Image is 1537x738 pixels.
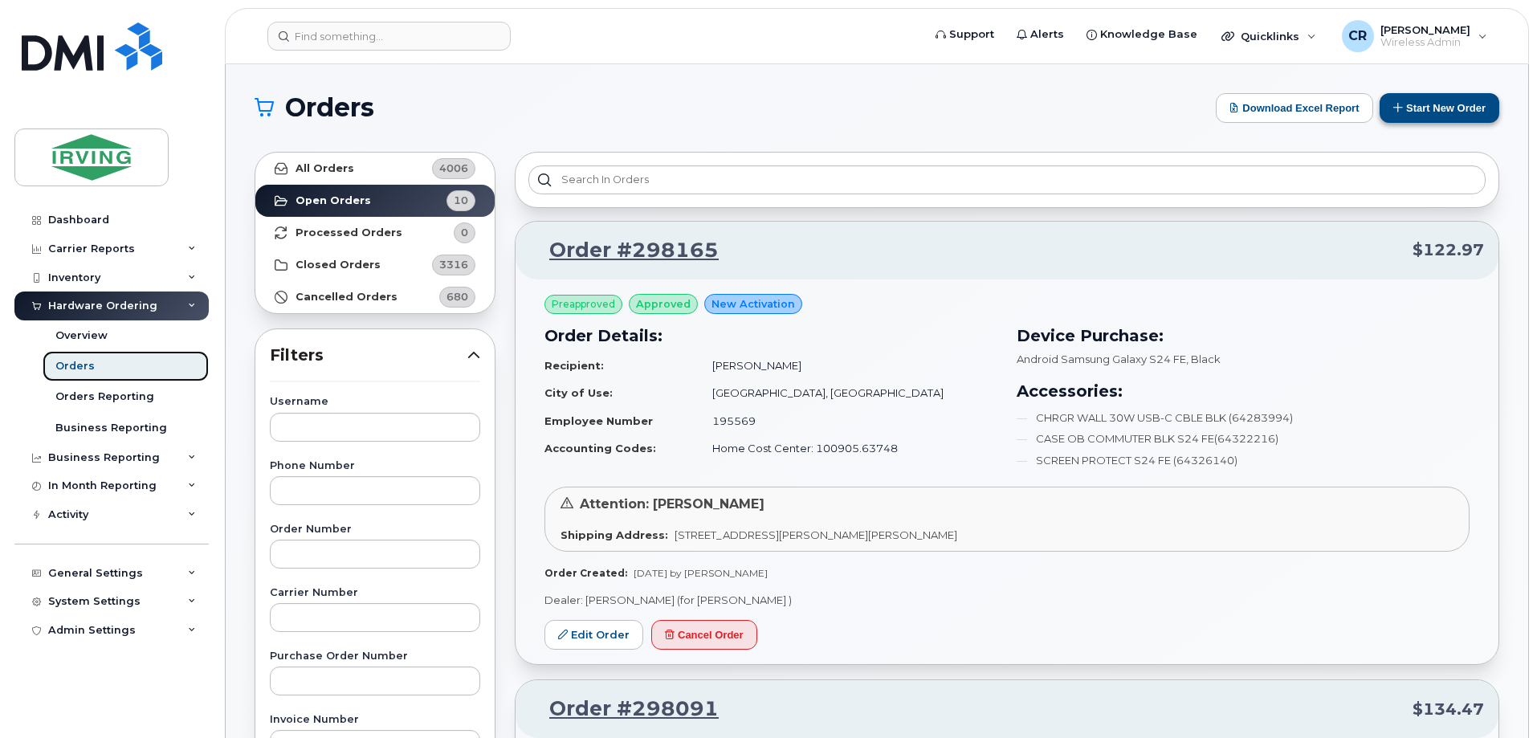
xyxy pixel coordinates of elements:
li: CHRGR WALL 30W USB-C CBLE BLK (64283994) [1017,410,1470,426]
label: Order Number [270,524,480,535]
label: Carrier Number [270,588,480,598]
strong: Shipping Address: [561,528,668,541]
td: 195569 [698,407,997,435]
strong: Closed Orders [296,259,381,271]
a: Edit Order [544,620,643,650]
span: 3316 [439,257,468,272]
a: All Orders4006 [255,153,495,185]
td: Home Cost Center: 100905.63748 [698,434,997,463]
h3: Accessories: [1017,379,1470,403]
strong: Processed Orders [296,226,402,239]
strong: Open Orders [296,194,371,207]
h3: Order Details: [544,324,997,348]
span: , Black [1186,353,1221,365]
strong: All Orders [296,162,354,175]
a: Open Orders10 [255,185,495,217]
input: Search in orders [528,165,1486,194]
li: SCREEN PROTECT S24 FE (64326140) [1017,453,1470,468]
strong: Cancelled Orders [296,291,397,304]
span: Orders [285,96,374,120]
span: [DATE] by [PERSON_NAME] [634,567,768,579]
a: Order #298091 [530,695,719,724]
label: Purchase Order Number [270,651,480,662]
label: Phone Number [270,461,480,471]
span: $122.97 [1413,239,1484,262]
a: Closed Orders3316 [255,249,495,281]
span: New Activation [711,296,795,312]
span: 680 [446,289,468,304]
span: 4006 [439,161,468,176]
span: 10 [454,193,468,208]
button: Start New Order [1380,93,1499,123]
label: Username [270,397,480,407]
a: Order #298165 [530,236,719,265]
td: [GEOGRAPHIC_DATA], [GEOGRAPHIC_DATA] [698,379,997,407]
strong: City of Use: [544,386,613,399]
span: 0 [461,225,468,240]
strong: Accounting Codes: [544,442,656,455]
p: Dealer: [PERSON_NAME] (for [PERSON_NAME] ) [544,593,1470,608]
h3: Device Purchase: [1017,324,1470,348]
span: Attention: [PERSON_NAME] [580,496,764,512]
span: Preapproved [552,297,615,312]
button: Cancel Order [651,620,757,650]
span: $134.47 [1413,698,1484,721]
strong: Order Created: [544,567,627,579]
button: Download Excel Report [1216,93,1373,123]
a: Processed Orders0 [255,217,495,249]
td: [PERSON_NAME] [698,352,997,380]
label: Invoice Number [270,715,480,725]
span: Filters [270,344,467,367]
span: Android Samsung Galaxy S24 FE [1017,353,1186,365]
span: approved [636,296,691,312]
span: [STREET_ADDRESS][PERSON_NAME][PERSON_NAME] [675,528,957,541]
a: Cancelled Orders680 [255,281,495,313]
strong: Recipient: [544,359,604,372]
strong: Employee Number [544,414,653,427]
li: CASE OB COMMUTER BLK S24 FE(64322216) [1017,431,1470,446]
